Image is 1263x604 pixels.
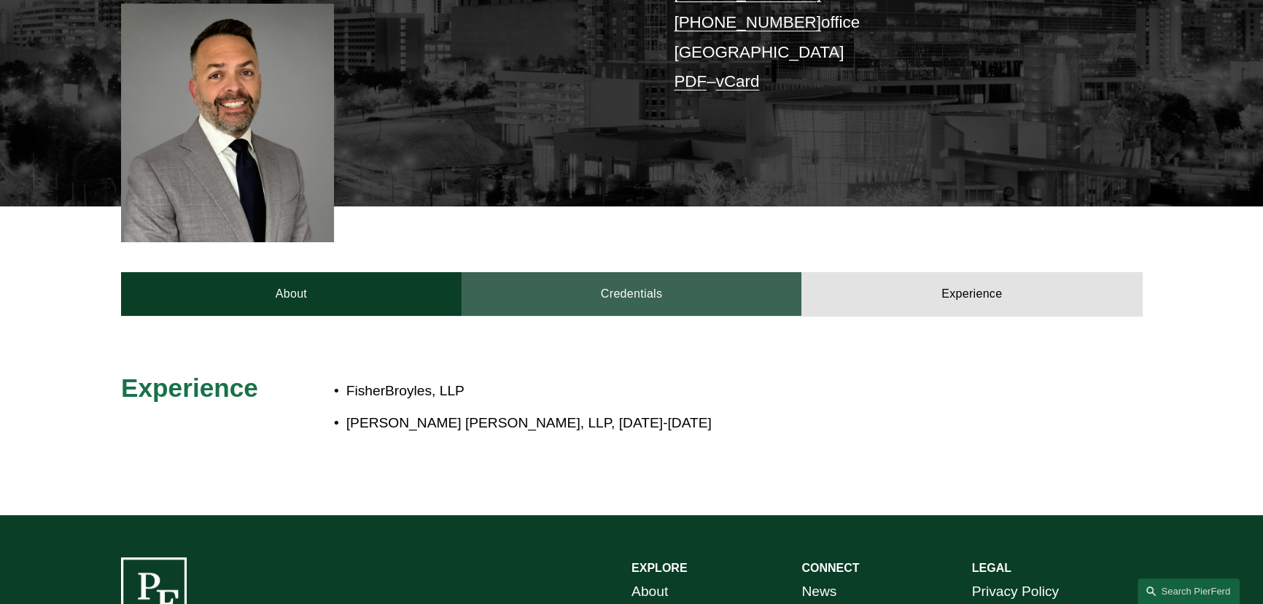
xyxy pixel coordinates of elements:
[1138,578,1240,604] a: Search this site
[674,13,821,31] a: [PHONE_NUMBER]
[462,272,802,316] a: Credentials
[121,272,462,316] a: About
[346,411,1014,436] p: [PERSON_NAME] [PERSON_NAME], LLP, [DATE]-[DATE]
[972,562,1011,574] strong: LEGAL
[801,562,859,574] strong: CONNECT
[674,72,707,90] a: PDF
[801,272,1142,316] a: Experience
[346,379,1014,404] p: FisherBroyles, LLP
[631,562,687,574] strong: EXPLORE
[716,72,760,90] a: vCard
[121,373,258,402] span: Experience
